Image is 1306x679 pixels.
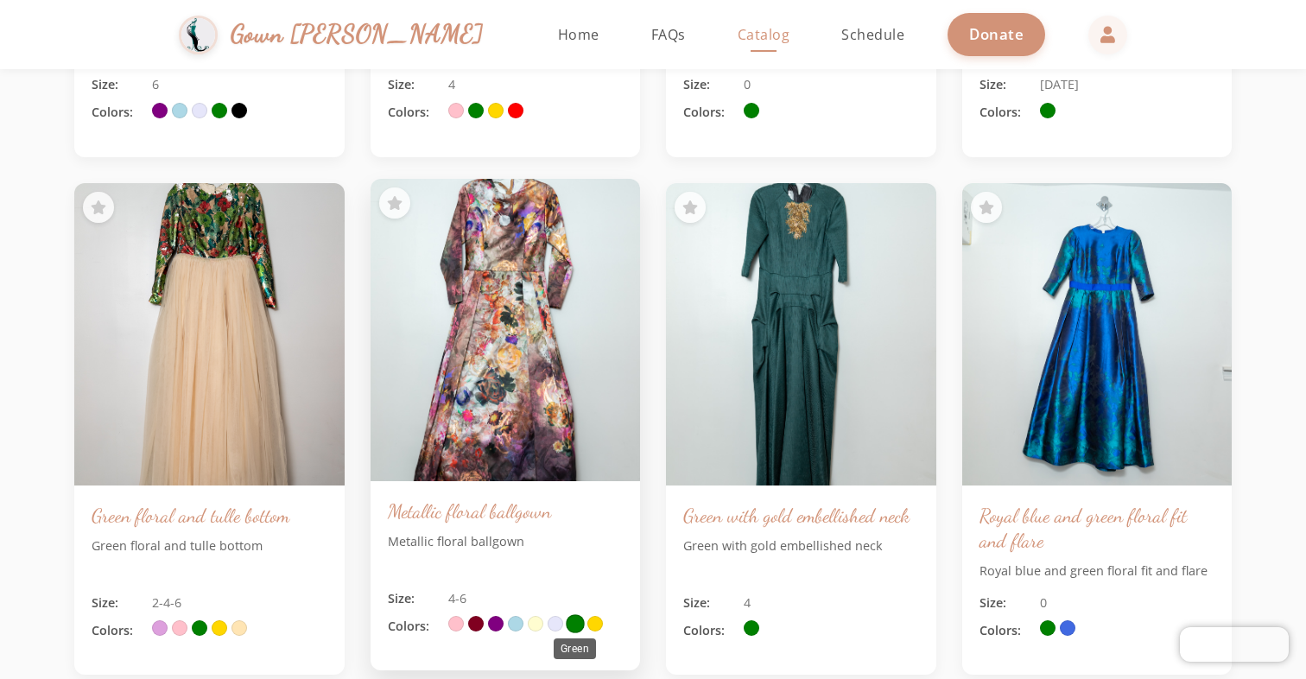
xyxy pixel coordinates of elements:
[92,503,327,528] h3: Green floral and tulle bottom
[231,16,484,53] span: Gown [PERSON_NAME]
[744,593,751,612] span: 4
[683,593,735,612] span: Size:
[1180,627,1289,662] iframe: Chatra live chat
[92,593,143,612] span: Size:
[979,75,1031,94] span: Size:
[841,25,904,44] span: Schedule
[979,593,1031,612] span: Size:
[388,532,624,576] p: Metallic floral ballgown
[364,171,647,489] img: Metallic floral ballgown
[74,183,345,485] img: Green floral and tulle bottom
[1040,75,1079,94] span: [DATE]
[388,103,440,122] span: Colors:
[554,638,596,659] div: Green
[179,11,501,59] a: Gown [PERSON_NAME]
[92,621,143,640] span: Colors:
[969,24,1024,44] span: Donate
[979,621,1031,640] span: Colors:
[738,25,790,44] span: Catalog
[683,103,735,122] span: Colors:
[388,589,440,608] span: Size:
[683,536,919,581] p: Green with gold embellished neck
[388,75,440,94] span: Size:
[979,103,1031,122] span: Colors:
[651,25,686,44] span: FAQs
[92,103,143,122] span: Colors:
[979,562,1215,581] p: Royal blue and green floral fit and flare
[744,75,751,94] span: 0
[683,75,735,94] span: Size:
[92,75,143,94] span: Size:
[683,621,735,640] span: Colors:
[962,183,1233,485] img: Royal blue and green floral fit and flare
[152,75,159,94] span: 6
[1040,593,1047,612] span: 0
[388,617,440,636] span: Colors:
[448,589,466,608] span: 4-6
[92,536,327,581] p: Green floral and tulle bottom
[152,593,181,612] span: 2-4-6
[179,16,218,54] img: Gown Gmach Logo
[558,25,599,44] span: Home
[979,503,1215,553] h3: Royal blue and green floral fit and flare
[666,183,936,485] img: Green with gold embellished neck
[388,498,624,524] h3: Metallic floral ballgown
[948,13,1045,55] a: Donate
[448,75,455,94] span: 4
[683,503,919,528] h3: Green with gold embellished neck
